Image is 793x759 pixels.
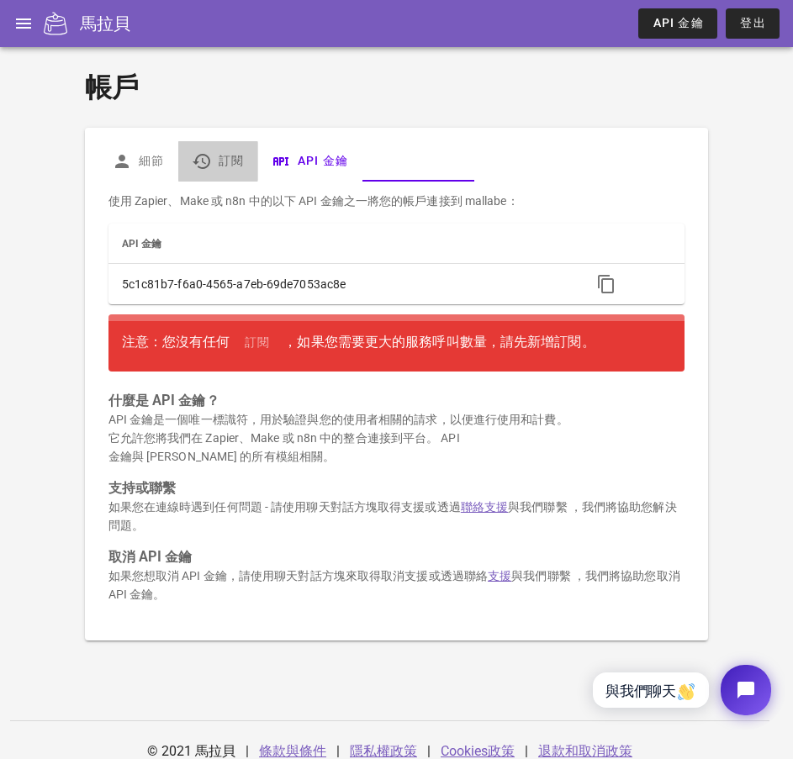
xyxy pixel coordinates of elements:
[139,154,165,167] font: 細節
[245,335,271,349] font: 訂閱
[108,393,219,408] font: 什麼是 API 金鑰？
[80,13,130,34] font: 馬拉貝
[298,154,349,167] font: API 金鑰
[230,328,283,358] a: 訂閱
[108,480,177,496] font: 支持或聯繫
[122,277,346,291] font: 5c1c81b7-f6a0-4565-a7eb-69de7053ac8e
[122,238,162,250] font: API 金鑰
[108,194,519,208] font: 使用 Zapier、Make 或 n8n 中的以下 API 金鑰之一將您的帳戶連接到 mallabe：
[336,743,340,759] font: |
[108,500,461,514] font: 如果您在連線時遇到任何問題 - 請使用聊天對話方塊取得支援或透過
[427,743,431,759] font: |
[246,743,249,759] font: |
[108,450,336,463] font: 金鑰與 [PERSON_NAME] 的所有模組相關。
[638,8,717,39] a: API 金鑰
[441,743,515,759] a: Cookies政策
[108,224,579,264] th: API 金鑰：未排序。啟用後可依升序排序。
[147,743,235,759] font: © 2021 馬拉貝
[538,743,632,759] a: 退款和取消政策
[525,743,528,759] font: |
[122,334,230,350] font: 注意：您沒有任何
[350,743,417,759] a: 隱私權政策
[653,16,705,29] font: API 金鑰
[488,569,511,582] a: 支援
[461,500,508,514] a: 聯絡支援
[218,154,244,167] font: 訂閱
[726,8,780,39] button: 登出
[85,71,139,103] font: 帳戶
[108,413,568,426] font: API 金鑰是一個唯一標識符，用於驗證與您的使用者相關的請求，以便進行使用和計費。
[563,651,785,730] iframe: Tidio 聊天
[259,743,326,759] a: 條款與條件
[108,549,193,565] font: 取消 API 金鑰
[108,431,460,445] font: 它允許您將我們在 Zapier、Make 或 n8n 中的整合連接到平台。 API
[283,334,595,350] font: ，如果您需要更大的服務呼叫數量，請先新增訂閱。
[108,569,489,582] font: 如果您想取消 API 金鑰，請使用聊天對話方塊來取得取消支援或透過聯絡
[740,16,766,29] font: 登出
